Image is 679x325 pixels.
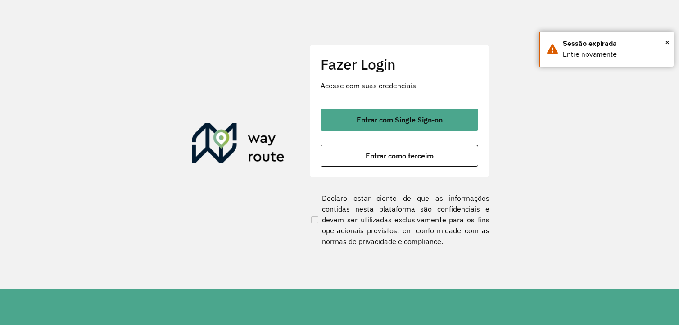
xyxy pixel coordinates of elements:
[321,145,478,167] button: button
[665,36,670,49] button: Close
[357,116,443,123] span: Entrar com Single Sign-on
[309,193,489,247] label: Declaro estar ciente de que as informações contidas nesta plataforma são confidenciais e devem se...
[563,38,667,49] div: Sessão expirada
[563,49,667,60] div: Entre novamente
[321,109,478,131] button: button
[321,56,478,73] h2: Fazer Login
[366,152,434,159] span: Entrar como terceiro
[321,80,478,91] p: Acesse com suas credenciais
[665,36,670,49] span: ×
[192,123,285,166] img: Roteirizador AmbevTech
